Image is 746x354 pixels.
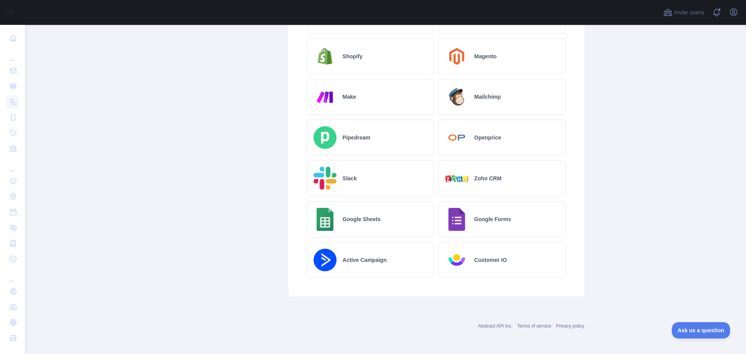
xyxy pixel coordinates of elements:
[474,52,497,60] h2: Magento
[314,45,336,68] img: Logo
[445,126,468,149] img: Logo
[314,85,336,108] img: Logo
[662,6,706,19] button: Invite users
[343,215,381,223] h2: Google Sheets
[343,256,387,264] h2: Active Campaign
[343,174,357,182] h2: Slack
[474,134,501,141] h2: Openprice
[314,167,336,190] img: Logo
[6,47,19,62] div: ...
[445,208,468,231] img: Logo
[478,323,513,329] a: Abstract API Inc.
[556,323,584,329] a: Privacy policy
[6,267,19,283] div: ...
[672,322,730,338] iframe: Toggle Customer Support
[445,249,468,272] img: Logo
[343,52,363,60] h2: Shopify
[445,45,468,68] img: Logo
[674,8,704,17] span: Invite users
[314,126,336,149] img: Logo
[314,249,336,272] img: Logo
[474,215,511,223] h2: Google Forms
[314,208,336,231] img: Logo
[474,174,502,182] h2: Zoho CRM
[517,323,551,329] a: Terms of service
[343,93,356,101] h2: Make
[343,134,371,141] h2: Pipedream
[445,174,468,183] img: Logo
[474,256,507,264] h2: Customer IO
[6,157,19,173] div: ...
[474,93,501,101] h2: Mailchimp
[445,85,468,108] img: Logo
